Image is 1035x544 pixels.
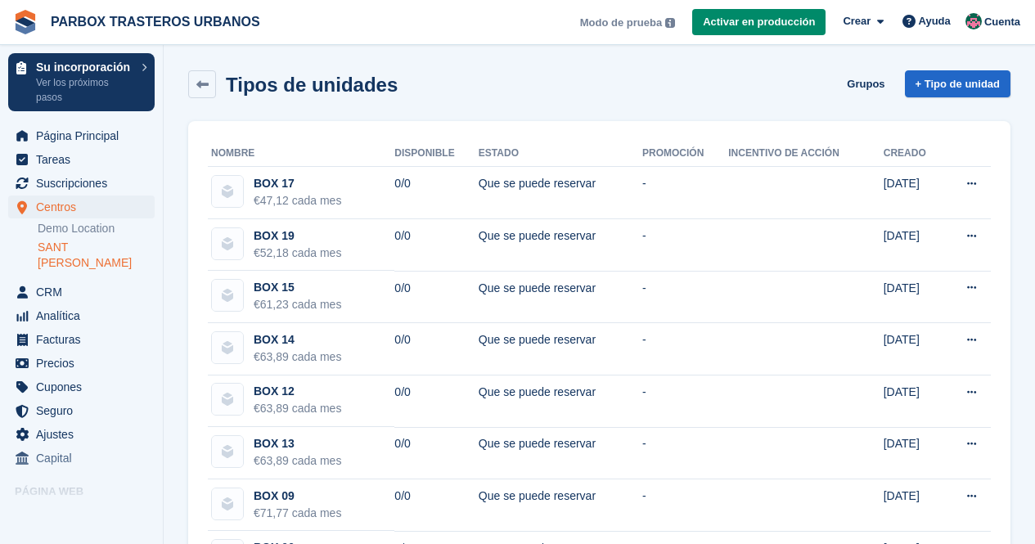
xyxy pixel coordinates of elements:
a: menu [8,124,155,147]
td: 0/0 [394,323,479,375]
div: BOX 19 [254,227,341,245]
div: €63,89 cada mes [254,452,341,470]
img: blank-unit-type-icon-ffbac7b88ba66c5e286b0e438baccc4b9c83835d4c34f86887a83fc20ec27e7b.svg [212,488,243,519]
img: icon-info-grey-7440780725fd019a000dd9b08b2336e03edf1995a4989e88bcd33f0948082b44.svg [665,18,675,28]
div: €61,23 cada mes [254,296,341,313]
div: BOX 09 [254,488,341,505]
a: menu [8,281,155,303]
span: Suscripciones [36,172,134,195]
td: [DATE] [884,219,943,272]
td: [DATE] [884,167,943,219]
div: BOX 12 [254,383,341,400]
a: Activar en producción [692,9,826,36]
span: CRM [36,281,134,303]
img: blank-unit-type-icon-ffbac7b88ba66c5e286b0e438baccc4b9c83835d4c34f86887a83fc20ec27e7b.svg [212,436,243,467]
span: Cuenta [984,14,1020,30]
a: menú [8,504,155,527]
th: Disponible [394,141,479,167]
th: Nombre [208,141,394,167]
td: 0/0 [394,271,479,323]
td: Que se puede reservar [479,271,642,323]
a: Vista previa de la tienda [135,506,155,525]
td: [DATE] [884,323,943,375]
th: Incentivo de acción [728,141,883,167]
a: menu [8,399,155,422]
span: Modo de prueba [580,15,662,31]
td: 0/0 [394,167,479,219]
h2: Tipos de unidades [226,74,398,96]
span: Precios [36,352,134,375]
td: - [642,479,728,532]
td: 0/0 [394,479,479,532]
a: menu [8,352,155,375]
a: + Tipo de unidad [905,70,1010,97]
td: Que se puede reservar [479,167,642,219]
img: blank-unit-type-icon-ffbac7b88ba66c5e286b0e438baccc4b9c83835d4c34f86887a83fc20ec27e7b.svg [212,332,243,363]
div: €52,18 cada mes [254,245,341,262]
td: - [642,427,728,479]
p: Ver los próximos pasos [36,75,133,105]
a: menu [8,375,155,398]
td: [DATE] [884,427,943,479]
span: Ajustes [36,423,134,446]
td: [DATE] [884,375,943,428]
a: menu [8,328,155,351]
td: 0/0 [394,219,479,272]
span: Cupones [36,375,134,398]
td: Que se puede reservar [479,219,642,272]
td: Que se puede reservar [479,323,642,375]
th: Promoción [642,141,728,167]
img: blank-unit-type-icon-ffbac7b88ba66c5e286b0e438baccc4b9c83835d4c34f86887a83fc20ec27e7b.svg [212,280,243,311]
a: menu [8,196,155,218]
span: Página web [15,483,163,500]
a: PARBOX TRASTEROS URBANOS [44,8,267,35]
td: Que se puede reservar [479,427,642,479]
a: Grupos [840,70,891,97]
span: página web [36,504,134,527]
td: Que se puede reservar [479,375,642,428]
span: Capital [36,447,134,470]
a: menu [8,423,155,446]
img: blank-unit-type-icon-ffbac7b88ba66c5e286b0e438baccc4b9c83835d4c34f86887a83fc20ec27e7b.svg [212,176,243,207]
div: €47,12 cada mes [254,192,341,209]
div: €71,77 cada mes [254,505,341,522]
span: Centros [36,196,134,218]
span: Seguro [36,399,134,422]
span: Activar en producción [703,14,815,30]
a: Demo Location [38,221,155,236]
img: blank-unit-type-icon-ffbac7b88ba66c5e286b0e438baccc4b9c83835d4c34f86887a83fc20ec27e7b.svg [212,384,243,415]
div: BOX 15 [254,279,341,296]
div: €63,89 cada mes [254,348,341,366]
div: BOX 17 [254,175,341,192]
th: Estado [479,141,642,167]
th: Creado [884,141,943,167]
span: Ayuda [919,13,951,29]
div: BOX 13 [254,435,341,452]
a: menu [8,447,155,470]
td: - [642,375,728,428]
td: - [642,271,728,323]
a: menu [8,148,155,171]
a: menu [8,304,155,327]
div: BOX 14 [254,331,341,348]
span: Tareas [36,148,134,171]
a: menu [8,172,155,195]
div: €63,89 cada mes [254,400,341,417]
span: Página Principal [36,124,134,147]
p: Su incorporación [36,61,133,73]
td: 0/0 [394,375,479,428]
td: 0/0 [394,427,479,479]
span: Analítica [36,304,134,327]
td: Que se puede reservar [479,479,642,532]
td: [DATE] [884,271,943,323]
img: stora-icon-8386f47178a22dfd0bd8f6a31ec36ba5ce8667c1dd55bd0f319d3a0aa187defe.svg [13,10,38,34]
td: - [642,323,728,375]
span: Facturas [36,328,134,351]
a: SANT [PERSON_NAME] [38,240,155,271]
td: [DATE] [884,479,943,532]
a: Su incorporación Ver los próximos pasos [8,53,155,111]
td: - [642,167,728,219]
img: blank-unit-type-icon-ffbac7b88ba66c5e286b0e438baccc4b9c83835d4c34f86887a83fc20ec27e7b.svg [212,228,243,259]
img: Jose Manuel [965,13,982,29]
td: - [642,219,728,272]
